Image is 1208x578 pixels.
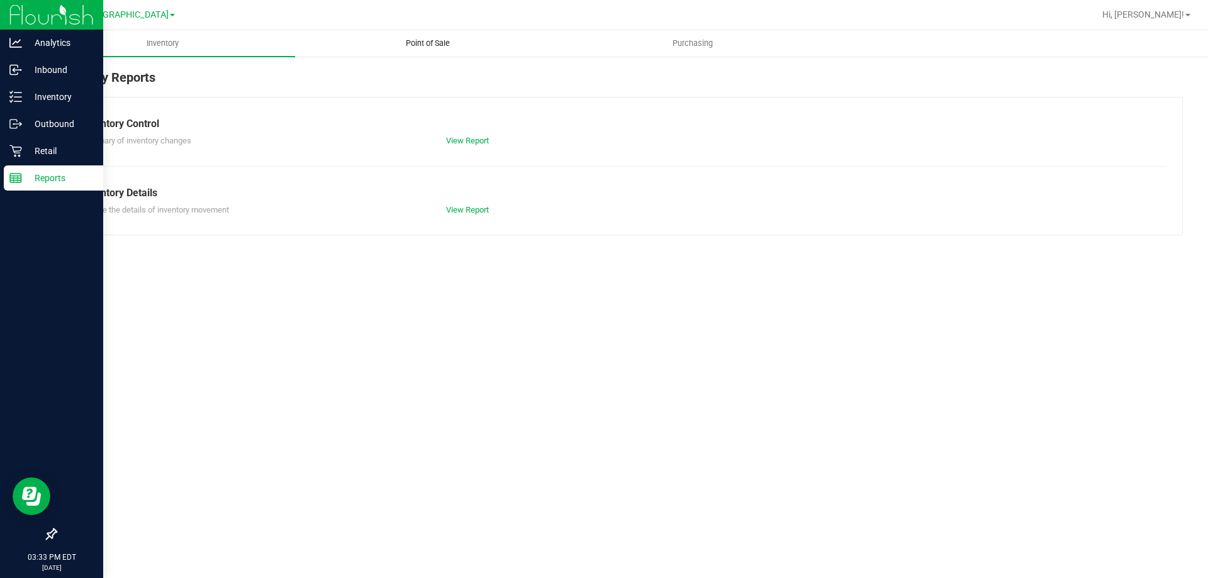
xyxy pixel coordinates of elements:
span: Summary of inventory changes [81,136,191,145]
a: View Report [446,136,489,145]
p: Inbound [22,62,98,77]
inline-svg: Reports [9,172,22,184]
span: Point of Sale [389,38,467,49]
span: Purchasing [656,38,730,49]
span: Inventory [130,38,196,49]
p: 03:33 PM EDT [6,552,98,563]
div: Inventory Details [81,186,1157,201]
a: View Report [446,205,489,214]
p: [DATE] [6,563,98,572]
a: Purchasing [560,30,825,57]
a: Inventory [30,30,295,57]
p: Inventory [22,89,98,104]
p: Reports [22,170,98,186]
p: Analytics [22,35,98,50]
inline-svg: Inventory [9,91,22,103]
span: Hi, [PERSON_NAME]! [1102,9,1184,19]
inline-svg: Analytics [9,36,22,49]
p: Retail [22,143,98,158]
div: Inventory Reports [55,68,1183,97]
iframe: Resource center [13,477,50,515]
span: Explore the details of inventory movement [81,205,229,214]
p: Outbound [22,116,98,131]
div: Inventory Control [81,116,1157,131]
inline-svg: Outbound [9,118,22,130]
inline-svg: Retail [9,145,22,157]
a: Point of Sale [295,30,560,57]
span: [GEOGRAPHIC_DATA] [82,9,169,20]
inline-svg: Inbound [9,64,22,76]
